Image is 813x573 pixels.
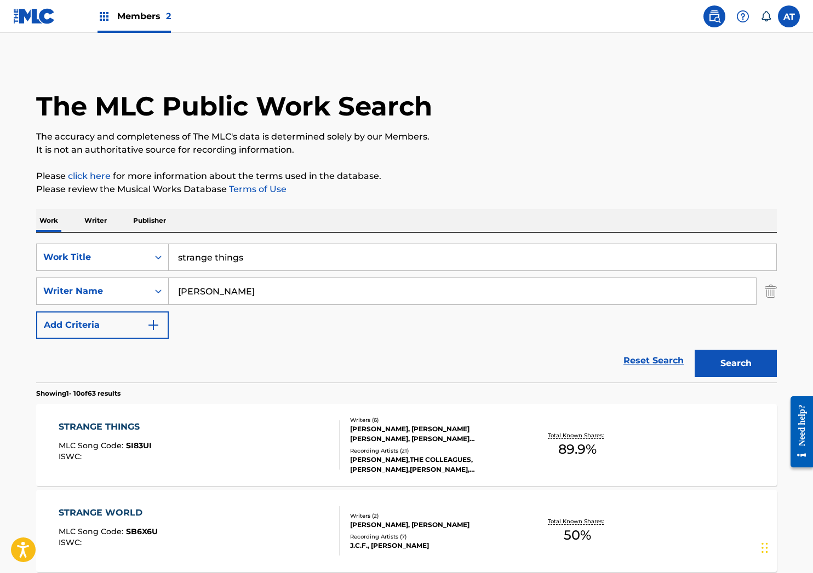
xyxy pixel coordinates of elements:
a: click here [68,171,111,181]
p: It is not an authoritative source for recording information. [36,143,777,157]
a: Public Search [703,5,725,27]
span: 50 % [564,525,591,545]
p: Please for more information about the terms used in the database. [36,170,777,183]
div: STRANGE WORLD [59,506,158,519]
div: Help [732,5,754,27]
span: SI83UI [126,441,152,450]
img: Delete Criterion [765,277,777,305]
a: STRANGE WORLDMLC Song Code:SB6X6UISWC:Writers (2)[PERSON_NAME], [PERSON_NAME]Recording Artists (7... [36,490,777,572]
a: Terms of Use [227,184,287,194]
p: Publisher [130,209,169,232]
div: Recording Artists ( 21 ) [350,447,516,455]
img: 9d2ae6d4665cec9f34b9.svg [147,319,160,332]
button: Add Criteria [36,311,169,339]
span: ISWC : [59,452,84,461]
p: Work [36,209,61,232]
span: MLC Song Code : [59,526,126,536]
div: [PERSON_NAME], [PERSON_NAME] [PERSON_NAME], [PERSON_NAME] [PERSON_NAME] [PERSON_NAME] [PERSON_NAM... [350,424,516,444]
div: Work Title [43,251,142,264]
div: Writers ( 2 ) [350,512,516,520]
iframe: Resource Center [782,387,813,476]
div: [PERSON_NAME],THE COLLEAGUES,[PERSON_NAME],[PERSON_NAME], [PERSON_NAME] & THE COLLEAGUES FEAT. [P... [350,455,516,474]
div: Recording Artists ( 7 ) [350,533,516,541]
img: search [708,10,721,23]
form: Search Form [36,244,777,383]
img: Top Rightsholders [98,10,111,23]
img: help [736,10,749,23]
div: Notifications [760,11,771,22]
p: Total Known Shares: [548,431,606,439]
img: MLC Logo [13,8,55,24]
p: The accuracy and completeness of The MLC's data is determined solely by our Members. [36,130,777,143]
div: Writer Name [43,285,142,298]
span: MLC Song Code : [59,441,126,450]
h1: The MLC Public Work Search [36,90,432,123]
button: Search [695,350,777,377]
p: Total Known Shares: [548,517,606,525]
span: 89.9 % [558,439,597,459]
div: User Menu [778,5,800,27]
span: Members [117,10,171,22]
div: Drag [762,531,768,564]
div: STRANGE THINGS [59,420,152,433]
div: J.C.F., [PERSON_NAME] [350,541,516,551]
div: [PERSON_NAME], [PERSON_NAME] [350,520,516,530]
span: 2 [166,11,171,21]
div: Writers ( 6 ) [350,416,516,424]
span: ISWC : [59,537,84,547]
iframe: Chat Widget [758,520,813,573]
p: Showing 1 - 10 of 63 results [36,389,121,398]
a: STRANGE THINGSMLC Song Code:SI83UIISWC:Writers (6)[PERSON_NAME], [PERSON_NAME] [PERSON_NAME], [PE... [36,404,777,486]
a: Reset Search [618,349,689,373]
p: Writer [81,209,110,232]
span: SB6X6U [126,526,158,536]
p: Please review the Musical Works Database [36,183,777,196]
